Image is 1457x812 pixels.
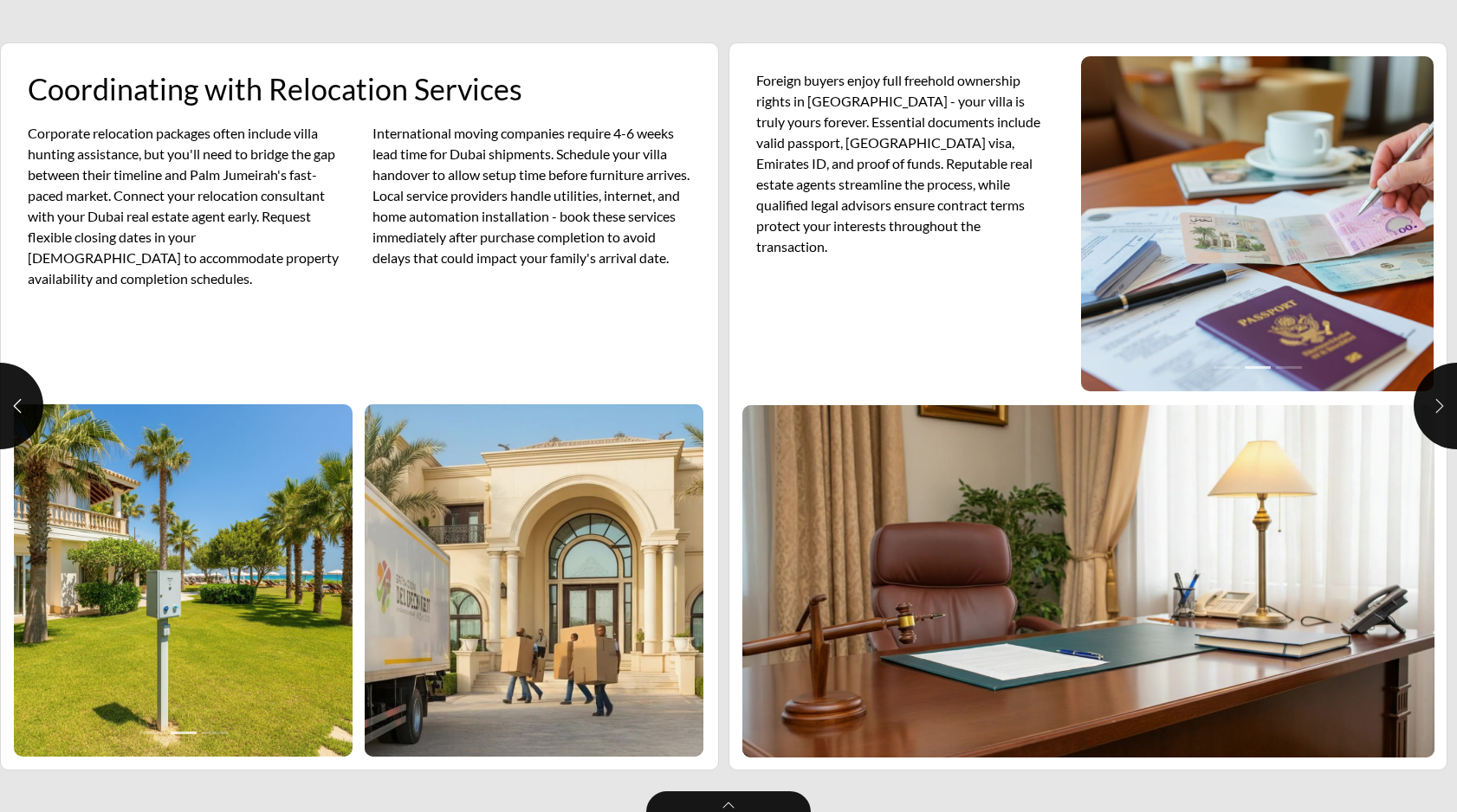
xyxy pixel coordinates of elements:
span: Corporate relocation packages often include villa hunting assistance, but you'll need to bridge t... [28,123,346,289]
span: International moving companies require 4-6 weeks lead time for Dubai shipments. Schedule your vil... [372,123,690,268]
section: Page 7 [728,42,1457,770]
div: Slideshow [1081,56,1434,391]
h2: Coordinating with Relocation Services [28,70,691,110]
div: Slideshow [14,404,353,757]
span: Foreign buyers enjoy full freehold ownership rights in [GEOGRAPHIC_DATA] - your villa is truly yo... [756,70,1053,257]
